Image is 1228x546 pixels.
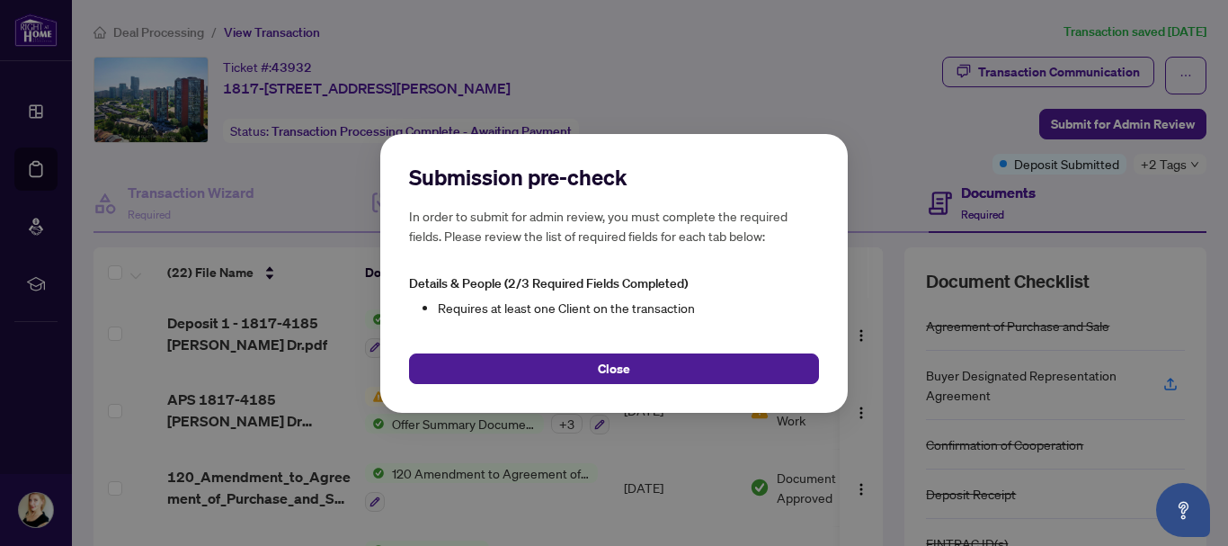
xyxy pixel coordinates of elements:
[598,354,630,382] span: Close
[438,297,819,317] li: Requires at least one Client on the transaction
[409,353,819,383] button: Close
[409,206,819,246] h5: In order to submit for admin review, you must complete the required fields. Please review the lis...
[409,163,819,192] h2: Submission pre-check
[409,275,688,291] span: Details & People (2/3 Required Fields Completed)
[1156,483,1210,537] button: Open asap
